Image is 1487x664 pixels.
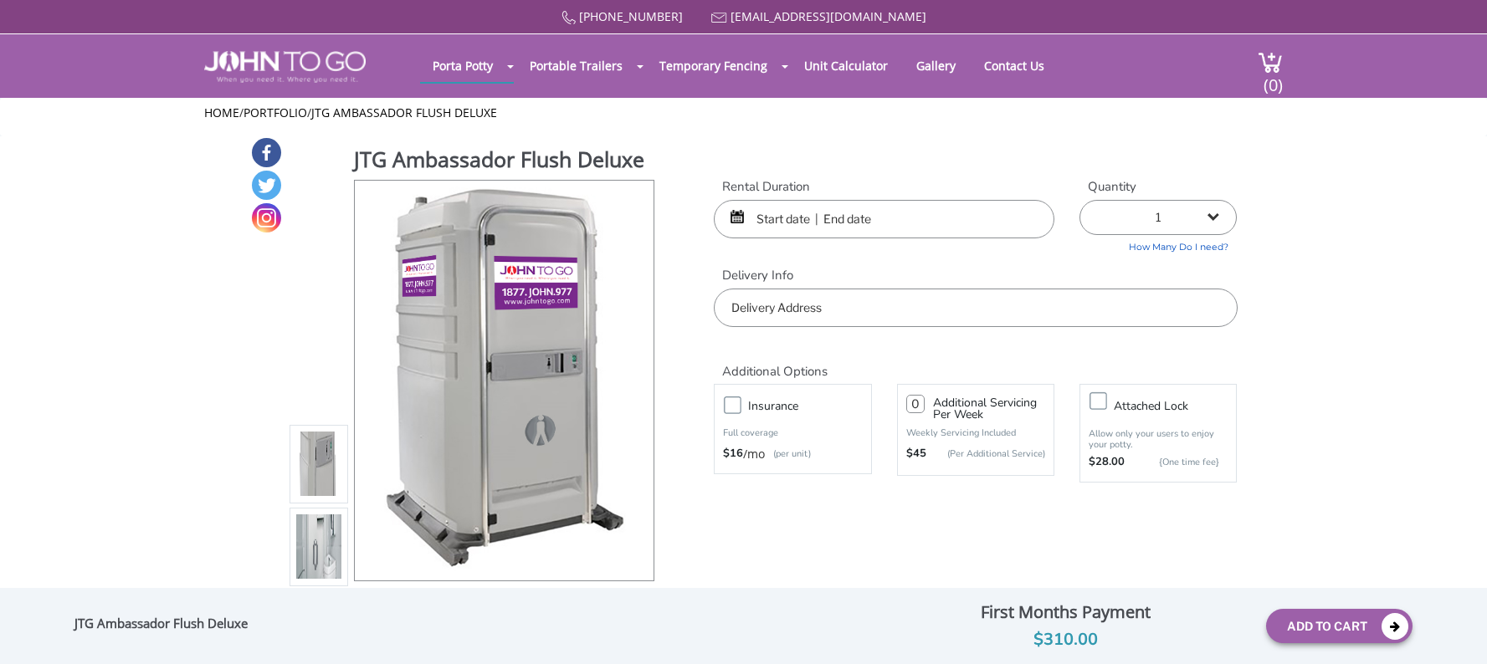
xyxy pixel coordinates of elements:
[354,145,655,178] h1: JTG Ambassador Flush Deluxe
[74,615,256,637] div: JTG Ambassador Flush Deluxe
[723,425,862,442] p: Full coverage
[1263,60,1283,96] span: (0)
[647,49,780,82] a: Temporary Fencing
[933,397,1045,421] h3: Additional Servicing Per Week
[1114,396,1244,416] h3: Attached lock
[877,626,1254,653] div: $310.00
[244,105,307,120] a: Portfolio
[1258,51,1283,74] img: cart a
[731,8,926,24] a: [EMAIL_ADDRESS][DOMAIN_NAME]
[1133,454,1219,471] p: {One time fee}
[714,344,1237,380] h2: Additional Options
[252,203,281,232] a: Instagram
[906,395,925,413] input: 0
[906,446,926,462] strong: $45
[877,598,1254,626] div: First Months Payment
[517,49,635,82] a: Portable Trailers
[972,49,1057,82] a: Contact Us
[723,446,743,462] strong: $16
[1089,454,1125,471] strong: $28.00
[1266,609,1413,643] button: Add To Cart
[711,13,727,23] img: Mail
[420,49,505,82] a: Porta Potty
[748,396,879,416] h3: Insurance
[714,289,1237,327] input: Delivery Address
[906,426,1045,439] p: Weekly Servicing Included
[926,447,1045,460] p: (Per Additional Service)
[904,49,968,82] a: Gallery
[723,446,862,462] div: /mo
[252,171,281,200] a: Twitter
[204,51,366,83] img: JOHN to go
[714,200,1054,238] input: Start date | End date
[1079,178,1237,196] label: Quantity
[1089,428,1228,450] p: Allow only your users to enjoy your potty.
[204,105,1283,121] ul: / /
[561,11,576,25] img: Call
[377,181,633,575] img: Product
[252,138,281,167] a: Facebook
[792,49,900,82] a: Unit Calculator
[311,105,497,120] a: JTG Ambassador Flush Deluxe
[579,8,683,24] a: [PHONE_NUMBER]
[204,105,239,120] a: Home
[714,178,1054,196] label: Rental Duration
[296,268,341,661] img: Product
[714,267,1237,284] label: Delivery Info
[1079,235,1237,254] a: How Many Do I need?
[765,446,811,462] p: (per unit)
